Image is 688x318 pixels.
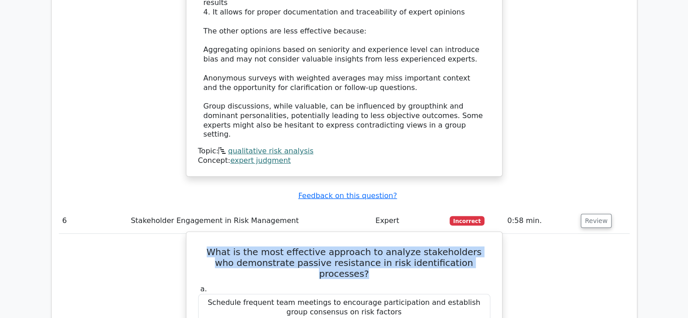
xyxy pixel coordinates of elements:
span: a. [200,285,207,293]
span: Incorrect [450,216,484,225]
a: Feedback on this question? [298,191,397,200]
td: 0:58 min. [503,208,577,234]
td: Stakeholder Engagement in Risk Management [127,208,372,234]
div: Concept: [198,156,490,166]
a: qualitative risk analysis [228,147,313,155]
h5: What is the most effective approach to analyze stakeholders who demonstrate passive resistance in... [197,247,491,279]
td: 6 [59,208,128,234]
a: expert judgment [230,156,291,165]
td: Expert [372,208,446,234]
div: Topic: [198,147,490,156]
button: Review [581,214,612,228]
